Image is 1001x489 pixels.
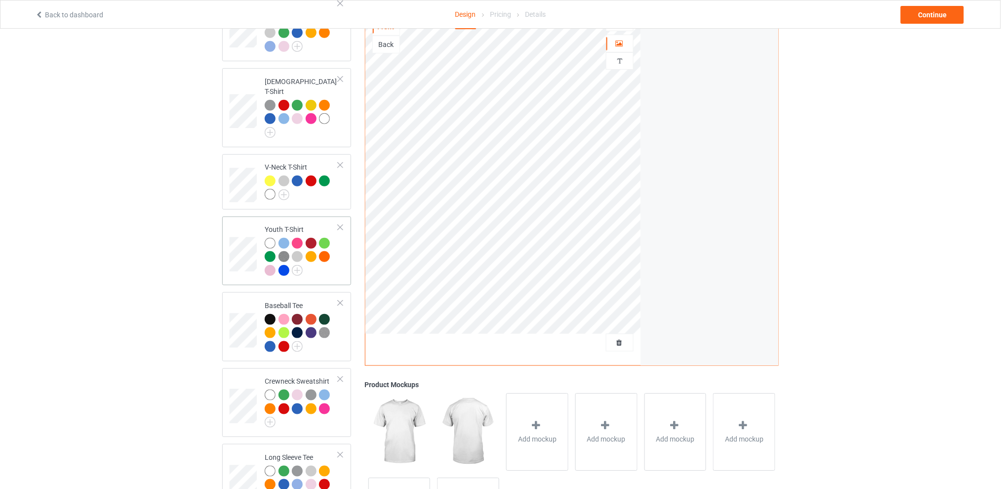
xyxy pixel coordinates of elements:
[615,56,625,66] img: svg%3E%0A
[265,0,338,51] div: Hooded Sweatshirt
[265,417,276,428] img: svg+xml;base64,PD94bWwgdmVyc2lvbj0iMS4wIiBlbmNvZGluZz0iVVRGLTgiPz4KPHN2ZyB3aWR0aD0iMjJweCIgaGVpZ2...
[265,301,338,352] div: Baseball Tee
[656,434,694,444] span: Add mockup
[222,217,351,286] div: Youth T-Shirt
[292,341,303,352] img: svg+xml;base64,PD94bWwgdmVyc2lvbj0iMS4wIiBlbmNvZGluZz0iVVRGLTgiPz4KPHN2ZyB3aWR0aD0iMjJweCIgaGVpZ2...
[518,434,557,444] span: Add mockup
[725,434,763,444] span: Add mockup
[292,265,303,276] img: svg+xml;base64,PD94bWwgdmVyc2lvbj0iMS4wIiBlbmNvZGluZz0iVVRGLTgiPz4KPHN2ZyB3aWR0aD0iMjJweCIgaGVpZ2...
[901,6,964,24] div: Continue
[713,393,775,471] div: Add mockup
[265,127,276,138] img: svg+xml;base64,PD94bWwgdmVyc2lvbj0iMS4wIiBlbmNvZGluZz0iVVRGLTgiPz4KPHN2ZyB3aWR0aD0iMjJweCIgaGVpZ2...
[222,68,351,147] div: [DEMOGRAPHIC_DATA] T-Shirt
[373,40,400,49] div: Back
[279,189,289,200] img: svg+xml;base64,PD94bWwgdmVyc2lvbj0iMS4wIiBlbmNvZGluZz0iVVRGLTgiPz4KPHN2ZyB3aWR0aD0iMjJweCIgaGVpZ2...
[437,393,499,470] img: regular.jpg
[368,393,430,470] img: regular.jpg
[525,0,546,28] div: Details
[365,380,779,390] div: Product Mockups
[506,393,568,471] div: Add mockup
[292,41,303,52] img: svg+xml;base64,PD94bWwgdmVyc2lvbj0iMS4wIiBlbmNvZGluZz0iVVRGLTgiPz4KPHN2ZyB3aWR0aD0iMjJweCIgaGVpZ2...
[265,224,338,275] div: Youth T-Shirt
[455,0,476,29] div: Design
[265,77,338,134] div: [DEMOGRAPHIC_DATA] T-Shirt
[222,292,351,361] div: Baseball Tee
[222,154,351,210] div: V-Neck T-Shirt
[222,368,351,437] div: Crewneck Sweatshirt
[644,393,707,471] div: Add mockup
[319,327,330,338] img: heather_texture.png
[265,162,338,199] div: V-Neck T-Shirt
[587,434,626,444] span: Add mockup
[490,0,511,28] div: Pricing
[35,11,103,19] a: Back to dashboard
[279,251,289,262] img: heather_texture.png
[265,376,338,424] div: Crewneck Sweatshirt
[575,393,638,471] div: Add mockup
